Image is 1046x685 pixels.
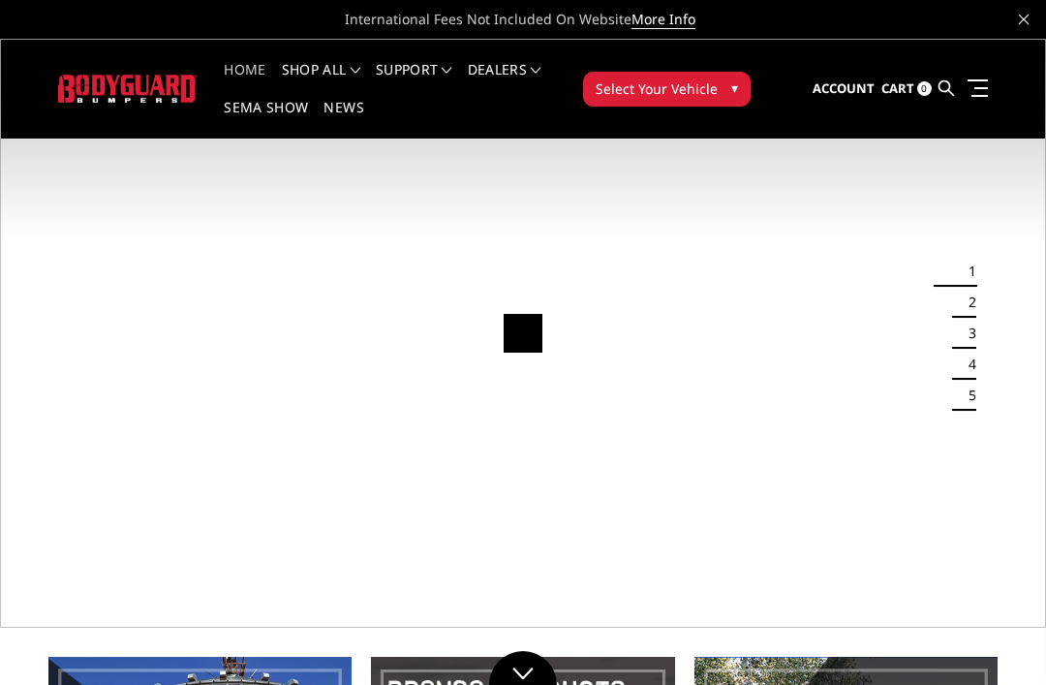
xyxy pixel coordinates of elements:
a: More Info [631,10,695,29]
a: SEMA Show [224,101,308,139]
a: Account [813,63,875,115]
button: 4 of 5 [957,349,976,380]
a: Cart 0 [881,63,932,115]
button: 3 of 5 [957,318,976,349]
a: shop all [282,63,360,101]
span: Select Your Vehicle [596,78,718,99]
span: Account [813,79,875,97]
img: BODYGUARD BUMPERS [58,75,197,102]
button: 2 of 5 [957,287,976,318]
button: Select Your Vehicle [583,72,751,107]
button: 1 of 5 [957,256,976,287]
a: Click to Down [489,651,557,685]
a: Support [376,63,452,101]
span: 0 [917,81,932,96]
a: Dealers [468,63,541,101]
span: Cart [881,79,914,97]
a: Home [224,63,265,101]
button: 5 of 5 [957,380,976,411]
a: News [323,101,363,139]
span: ▾ [731,78,738,98]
